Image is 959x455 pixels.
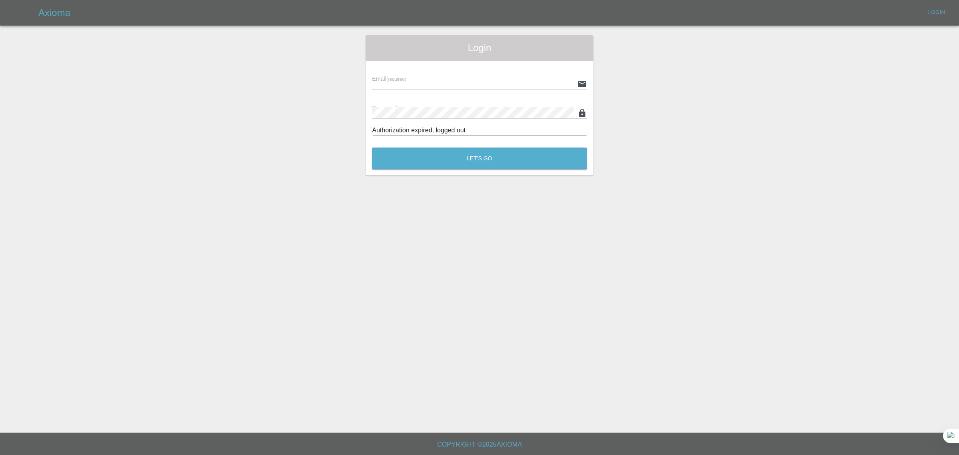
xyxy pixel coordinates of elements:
h5: Axioma [38,6,70,19]
span: Email [372,76,406,82]
a: Login [924,6,949,19]
span: Login [372,42,587,54]
h6: Copyright © 2025 Axioma [6,439,953,450]
small: (required) [386,77,406,82]
span: Password [372,105,417,111]
div: Authorization expired, logged out [372,126,587,135]
small: (required) [397,106,417,111]
button: Let's Go [372,148,587,170]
